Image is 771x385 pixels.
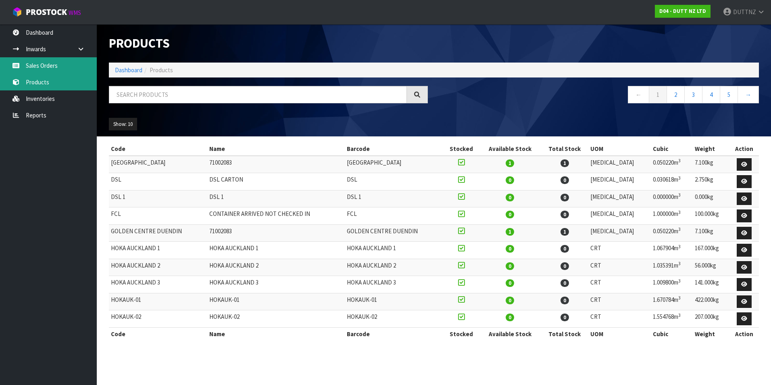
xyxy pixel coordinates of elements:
[678,278,681,284] sup: 3
[693,259,730,276] td: 56.000kg
[693,327,730,340] th: Weight
[150,66,173,74] span: Products
[207,142,345,155] th: Name
[651,207,693,225] td: 1.000000m
[651,327,693,340] th: Cubic
[667,86,685,103] a: 2
[693,276,730,293] td: 141.000kg
[109,190,207,207] td: DSL 1
[109,310,207,328] td: HOKAUK-02
[109,259,207,276] td: HOKA AUCKLAND 2
[684,86,702,103] a: 3
[345,190,443,207] td: DSL 1
[479,327,541,340] th: Available Stock
[733,8,756,16] span: DUTTNZ
[207,207,345,225] td: CONTAINER ARRIVED NOT CHECKED IN
[659,8,706,15] strong: D04 - DUTT NZ LTD
[678,261,681,266] sup: 3
[730,327,759,340] th: Action
[678,295,681,301] sup: 3
[588,224,651,242] td: [MEDICAL_DATA]
[561,211,569,218] span: 0
[109,242,207,259] td: HOKA AUCKLAND 1
[506,262,514,270] span: 0
[678,244,681,249] sup: 3
[651,259,693,276] td: 1.035391m
[693,224,730,242] td: 7.100kg
[109,224,207,242] td: GOLDEN CENTRE DUENDIN
[678,175,681,181] sup: 3
[651,173,693,190] td: 0.030618m
[506,211,514,218] span: 0
[109,173,207,190] td: DSL
[693,156,730,173] td: 7.100kg
[651,142,693,155] th: Cubic
[588,156,651,173] td: [MEDICAL_DATA]
[693,173,730,190] td: 2.750kg
[678,226,681,232] sup: 3
[345,156,443,173] td: [GEOGRAPHIC_DATA]
[651,293,693,310] td: 1.670784m
[345,207,443,225] td: FCL
[345,310,443,328] td: HOKAUK-02
[479,142,541,155] th: Available Stock
[506,297,514,304] span: 0
[693,293,730,310] td: 422.000kg
[345,259,443,276] td: HOKA AUCKLAND 2
[109,293,207,310] td: HOKAUK-01
[651,242,693,259] td: 1.067904m
[651,224,693,242] td: 0.050220m
[207,276,345,293] td: HOKA AUCKLAND 3
[109,276,207,293] td: HOKA AUCKLAND 3
[693,190,730,207] td: 0.000kg
[69,9,81,17] small: WMS
[506,194,514,201] span: 0
[561,297,569,304] span: 0
[561,159,569,167] span: 1
[506,245,514,253] span: 0
[561,228,569,236] span: 1
[678,312,681,318] sup: 3
[693,142,730,155] th: Weight
[207,156,345,173] td: 71002083
[207,224,345,242] td: 71002083
[109,118,137,131] button: Show: 10
[588,327,651,340] th: UOM
[649,86,667,103] a: 1
[207,310,345,328] td: HOKAUK-02
[693,207,730,225] td: 100.000kg
[588,190,651,207] td: [MEDICAL_DATA]
[506,279,514,287] span: 0
[651,190,693,207] td: 0.000000m
[506,228,514,236] span: 1
[541,142,588,155] th: Total Stock
[730,142,759,155] th: Action
[444,327,479,340] th: Stocked
[345,242,443,259] td: HOKA AUCKLAND 1
[588,142,651,155] th: UOM
[345,224,443,242] td: GOLDEN CENTRE DUENDIN
[26,7,67,17] span: ProStock
[506,159,514,167] span: 1
[678,158,681,163] sup: 3
[109,36,428,50] h1: Products
[588,276,651,293] td: CRT
[207,173,345,190] td: DSL CARTON
[678,192,681,198] sup: 3
[588,173,651,190] td: [MEDICAL_DATA]
[561,314,569,321] span: 0
[541,327,588,340] th: Total Stock
[651,156,693,173] td: 0.050220m
[702,86,720,103] a: 4
[12,7,22,17] img: cube-alt.png
[207,259,345,276] td: HOKA AUCKLAND 2
[588,207,651,225] td: [MEDICAL_DATA]
[444,142,479,155] th: Stocked
[678,209,681,215] sup: 3
[506,314,514,321] span: 0
[345,142,443,155] th: Barcode
[207,190,345,207] td: DSL 1
[588,259,651,276] td: CRT
[207,293,345,310] td: HOKAUK-01
[588,310,651,328] td: CRT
